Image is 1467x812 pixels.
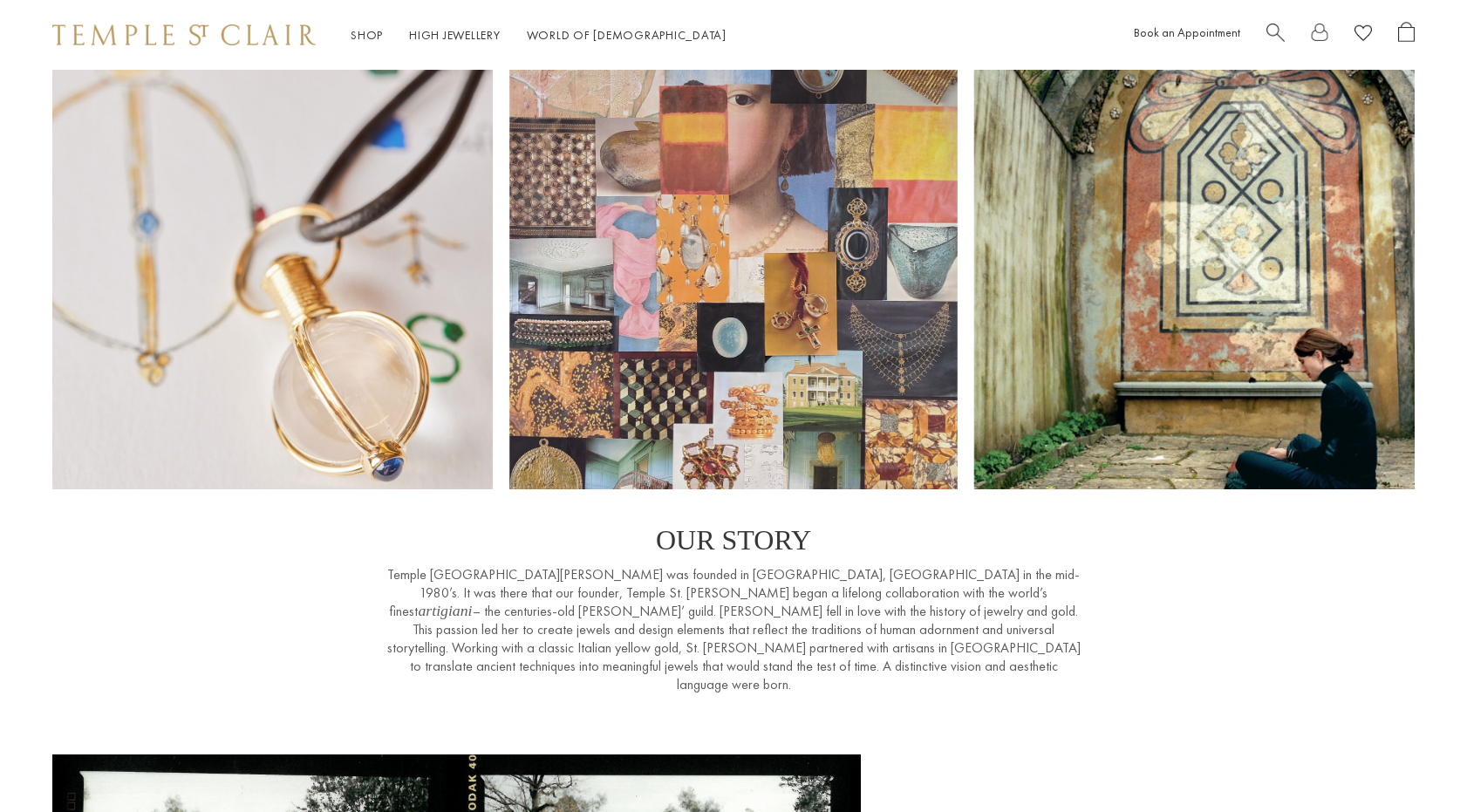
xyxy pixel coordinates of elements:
a: High JewelleryHigh Jewellery [409,27,501,43]
p: Temple [GEOGRAPHIC_DATA][PERSON_NAME] was founded in [GEOGRAPHIC_DATA], [GEOGRAPHIC_DATA] in the ... [385,565,1082,693]
a: Open Shopping Bag [1398,22,1415,49]
a: World of [DEMOGRAPHIC_DATA]World of [DEMOGRAPHIC_DATA] [527,27,727,43]
em: artigiani [418,602,472,619]
a: Search [1266,22,1285,49]
img: Temple St. Clair [52,24,316,45]
nav: Main navigation [351,24,727,46]
a: View Wishlist [1354,22,1372,49]
a: ShopShop [351,27,383,43]
a: Book an Appointment [1134,24,1240,40]
p: OUR STORY [385,524,1082,556]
